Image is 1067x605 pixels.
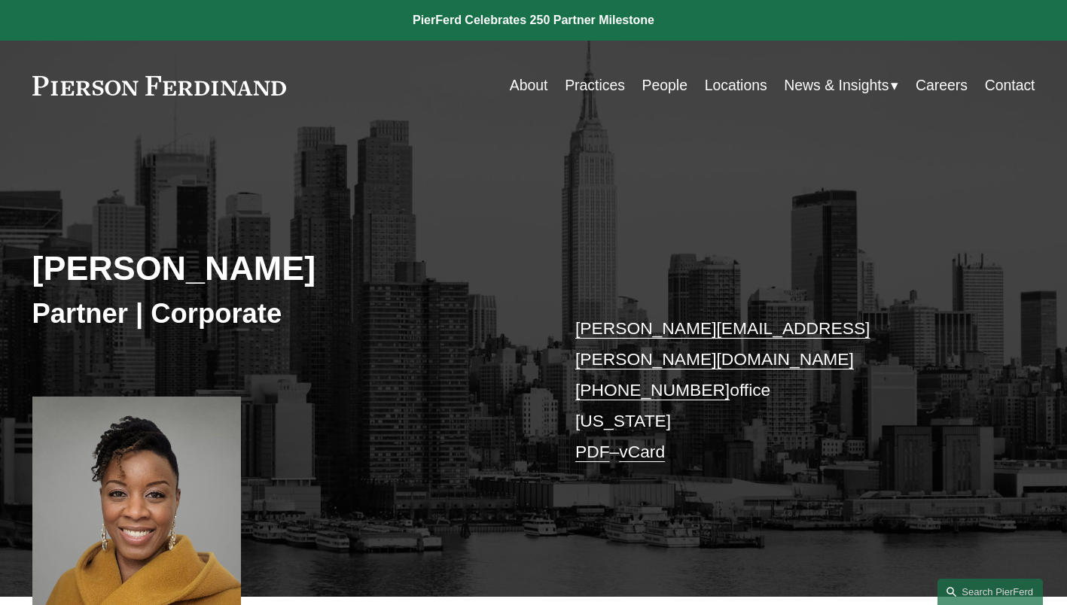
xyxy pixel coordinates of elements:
a: About [510,71,548,100]
a: People [642,71,687,100]
h2: [PERSON_NAME] [32,248,534,289]
a: Contact [985,71,1035,100]
a: PDF [575,442,610,461]
a: vCard [619,442,665,461]
h3: Partner | Corporate [32,296,534,330]
a: Search this site [937,579,1043,605]
a: [PERSON_NAME][EMAIL_ADDRESS][PERSON_NAME][DOMAIN_NAME] [575,318,870,369]
a: Locations [705,71,767,100]
p: office [US_STATE] – [575,313,993,467]
a: folder dropdown [784,71,898,100]
a: [PHONE_NUMBER] [575,380,730,400]
a: Careers [916,71,968,100]
span: News & Insights [784,72,889,99]
a: Practices [565,71,625,100]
